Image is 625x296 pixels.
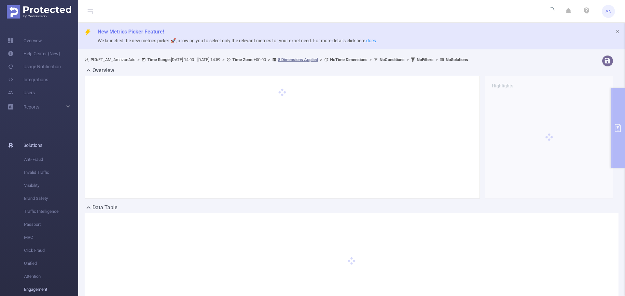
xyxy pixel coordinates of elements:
a: Integrations [8,73,48,86]
b: Time Zone: [232,57,254,62]
span: We launched the new metrics picker 🚀, allowing you to select only the relevant metrics for your e... [98,38,376,43]
span: > [220,57,227,62]
img: Protected Media [7,5,71,19]
span: Traffic Intelligence [24,205,78,218]
i: icon: close [615,29,620,34]
span: FT_AM_AmazonAds [DATE] 14:00 - [DATE] 14:59 +00:00 [85,57,468,62]
b: No Conditions [380,57,405,62]
span: > [135,57,142,62]
a: Help Center (New) [8,47,60,60]
h2: Overview [92,67,114,74]
a: Overview [8,34,42,47]
span: MRC [24,231,78,244]
a: Reports [23,100,39,113]
span: Click Fraud [24,244,78,257]
i: icon: thunderbolt [85,29,91,36]
u: 8 Dimensions Applied [278,57,318,62]
b: Time Range: [147,57,171,62]
h2: Data Table [92,204,118,212]
span: Anti-Fraud [24,153,78,166]
a: docs [366,38,376,43]
span: > [368,57,374,62]
i: icon: user [85,58,90,62]
span: Attention [24,270,78,283]
span: Brand Safety [24,192,78,205]
span: > [266,57,272,62]
span: Engagement [24,283,78,296]
b: No Filters [417,57,434,62]
span: Invalid Traffic [24,166,78,179]
a: Users [8,86,35,99]
button: icon: close [615,28,620,35]
span: Reports [23,104,39,109]
span: > [434,57,440,62]
span: Visibility [24,179,78,192]
b: No Solutions [446,57,468,62]
span: Passport [24,218,78,231]
span: New Metrics Picker Feature! [98,29,164,35]
a: Usage Notification [8,60,61,73]
span: Unified [24,257,78,270]
i: icon: loading [547,7,554,16]
span: > [405,57,411,62]
span: > [318,57,324,62]
span: AN [605,5,612,18]
b: No Time Dimensions [330,57,368,62]
span: Solutions [23,139,42,152]
b: PID: [90,57,98,62]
